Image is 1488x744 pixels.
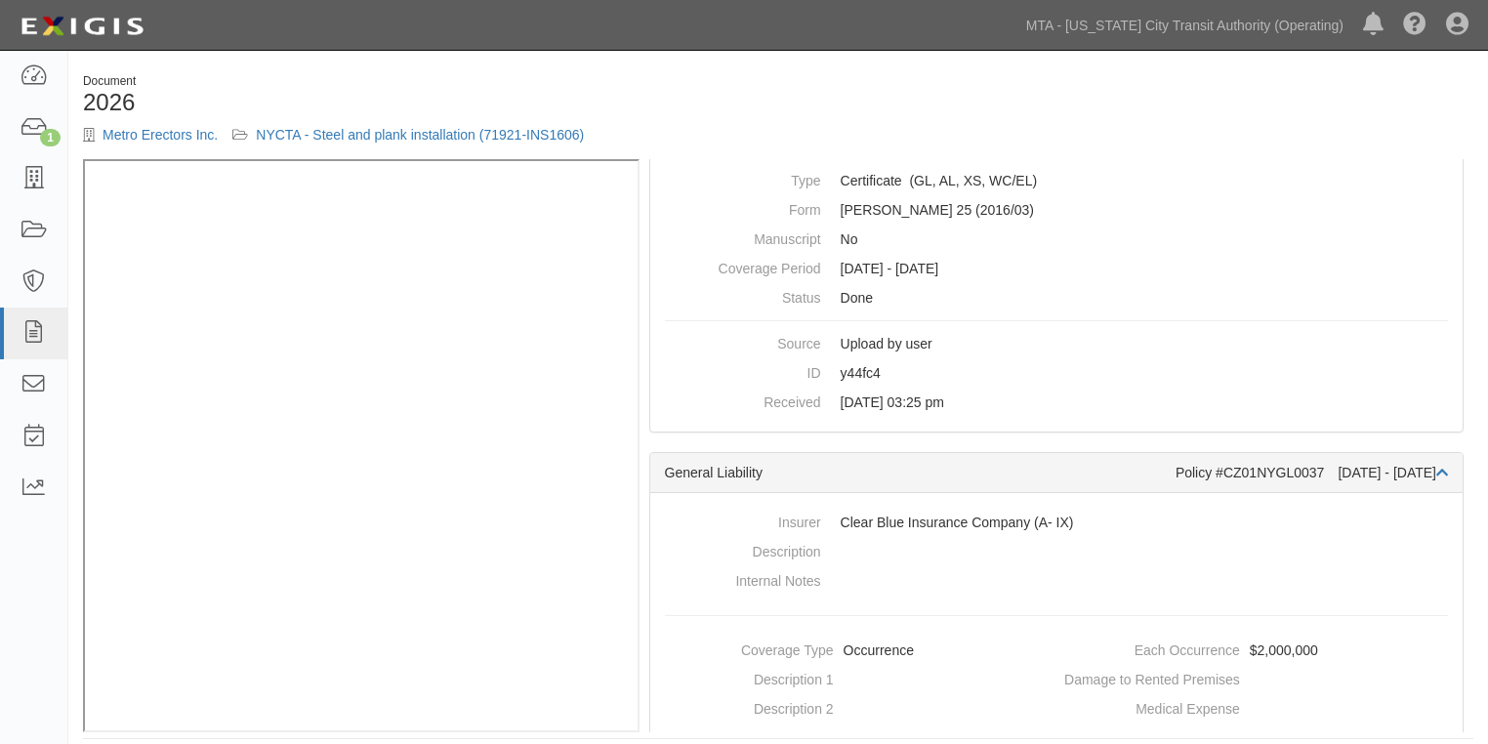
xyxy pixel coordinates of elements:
div: Policy #CZ01NYGL0037 [DATE] - [DATE] [1176,463,1448,482]
h1: 2026 [83,90,764,115]
a: MTA - [US_STATE] City Transit Authority (Operating) [1016,6,1353,45]
dt: Status [665,283,821,308]
dd: Upload by user [665,329,1448,358]
dt: Each Occurrence [1064,636,1240,660]
a: NYCTA - Steel and plank installation (71921-INS1606) [256,127,584,143]
dt: Coverage Type [658,636,834,660]
dt: Description 2 [658,694,834,719]
dt: Description [665,537,821,561]
dt: Damage to Rented Premises [1064,665,1240,689]
dt: Description 1 [658,665,834,689]
dt: Source [665,329,821,353]
a: Metro Erectors Inc. [103,127,218,143]
div: General Liability [665,463,1176,482]
div: Document [83,73,764,90]
dt: Insurer [665,508,821,532]
dd: No [665,225,1448,254]
dd: $2,000,000 [1064,636,1455,665]
i: Help Center - Complianz [1403,14,1426,37]
dt: Form [665,195,821,220]
dd: [PERSON_NAME] 25 (2016/03) [665,195,1448,225]
dd: Occurrence [658,636,1049,665]
dt: Coverage Period [665,254,821,278]
div: 1 [40,129,61,146]
dd: Done [665,283,1448,312]
dd: [DATE] 03:25 pm [665,388,1448,417]
dd: General Liability Auto Liability Excess/Umbrella Liability Workers Compensation/Employers Liability [665,166,1448,195]
dt: Internal Notes [665,566,821,591]
dt: Received [665,388,821,412]
dd: y44fc4 [665,358,1448,388]
dt: ID [665,358,821,383]
img: logo-5460c22ac91f19d4615b14bd174203de0afe785f0fc80cf4dbbc73dc1793850b.png [15,9,149,44]
dd: [DATE] - [DATE] [665,254,1448,283]
dt: Medical Expense [1064,694,1240,719]
dt: Type [665,166,821,190]
dt: Manuscript [665,225,821,249]
dd: Clear Blue Insurance Company (A- IX) [665,508,1448,537]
